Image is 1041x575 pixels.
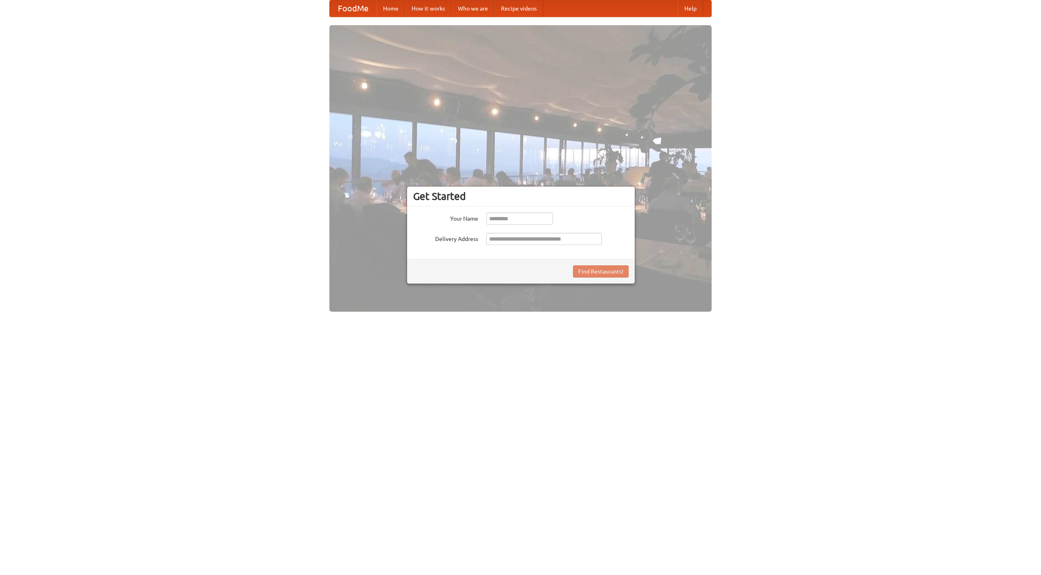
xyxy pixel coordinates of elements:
a: Who we are [451,0,494,17]
h3: Get Started [413,190,629,202]
a: Help [678,0,703,17]
a: How it works [405,0,451,17]
button: Find Restaurants! [573,265,629,278]
a: Home [377,0,405,17]
label: Your Name [413,213,478,223]
a: Recipe videos [494,0,543,17]
label: Delivery Address [413,233,478,243]
a: FoodMe [330,0,377,17]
